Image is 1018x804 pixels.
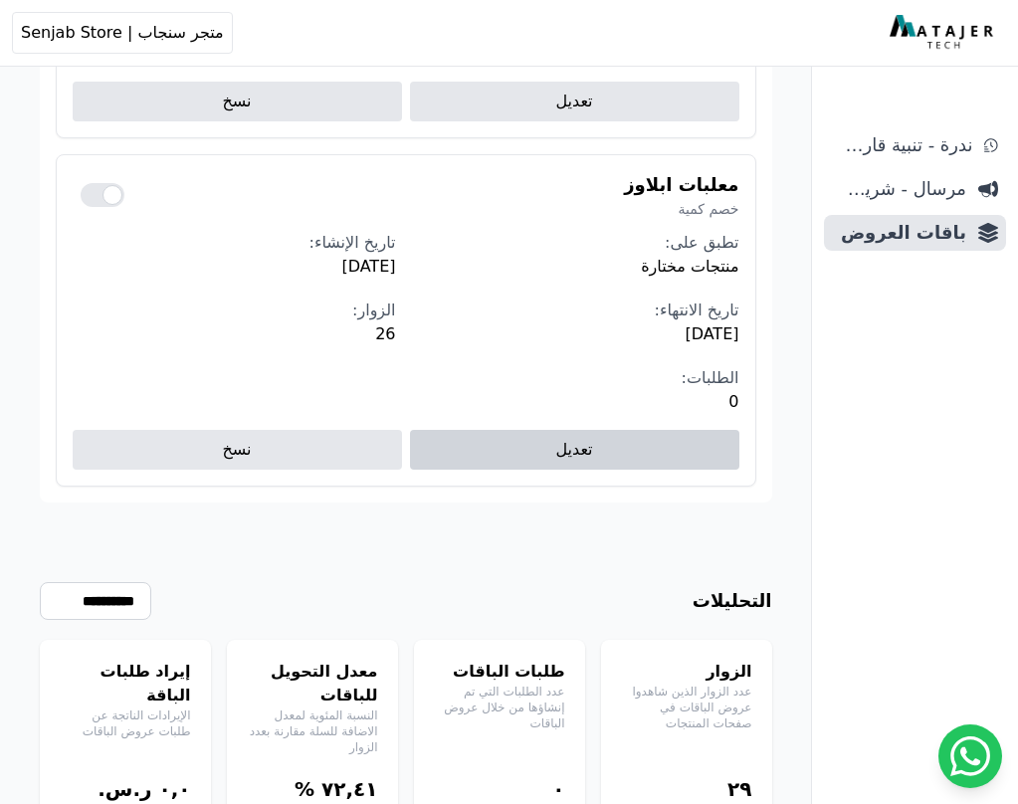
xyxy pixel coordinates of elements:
span: تاريخ الانتهاء: [655,301,739,319]
span: ر.س. [98,777,151,801]
span: منتجات مختارة [416,255,739,279]
h4: معدل التحويل للباقات [247,660,378,707]
a: تعديل [410,82,739,121]
h4: إيراد طلبات الباقة [60,660,191,707]
span: الزوار: [352,301,395,319]
a: نسخ [73,82,402,121]
h4: طلبات الباقات [434,660,565,684]
span: تاريخ الإنشاء: [308,233,395,252]
span: مرسال - شريط دعاية [832,175,966,203]
bdi: ۰,۰ [158,777,190,801]
h4: الزوار [621,660,752,684]
span: [DATE] [416,322,739,346]
a: نسخ [73,430,402,470]
span: باقات العروض [832,219,966,247]
span: الطلبات: [682,368,739,387]
span: متجر سنجاب | Senjab Store [21,21,224,45]
p: النسبة المئوية لمعدل الاضافة للسلة مقارنة بعدد الزوار [247,707,378,755]
span: [DATE] [73,255,396,279]
span: ندرة - تنبية قارب علي النفاذ [832,131,972,159]
a: تعديل [410,430,739,470]
bdi: ٧٢,٤١ [321,777,377,801]
span: % [295,777,314,801]
img: MatajerTech Logo [890,15,998,51]
button: متجر سنجاب | Senjab Store [12,12,233,54]
span: 0 [416,390,739,414]
div: ٢٩ [621,775,752,803]
p: عدد الزوار الذين شاهدوا عروض الباقات في صفحات المنتجات [621,684,752,731]
span: خصم كمية [624,199,738,219]
p: عدد الطلبات التي تم إنشاؤها من خلال عروض الباقات [434,684,565,731]
p: الإيرادات الناتجة عن طلبات عروض الباقات [60,707,191,739]
div: ۰ [434,775,565,803]
h3: التحليلات [693,587,772,615]
h4: معلبات ابلاوز [624,171,738,199]
span: 26 [73,322,396,346]
span: تطبق على: [665,233,738,252]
